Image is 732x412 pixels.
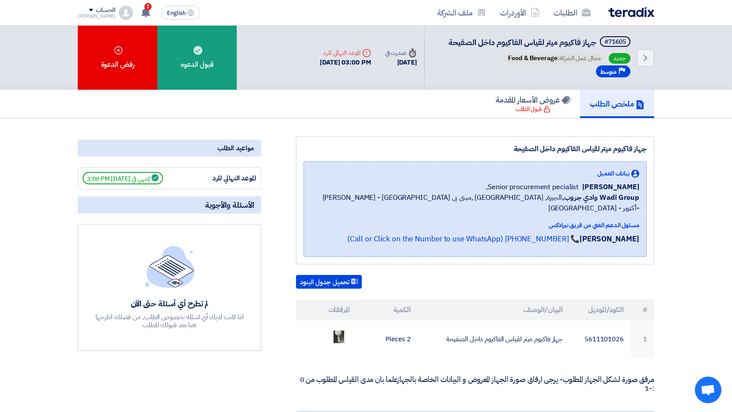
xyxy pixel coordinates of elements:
[448,36,596,48] span: جهاز فاكيوم ميتر لقياس الفاكيوم داخل الصفيحة
[78,26,157,90] div: رفض الدعوة
[580,233,639,244] strong: [PERSON_NAME]
[95,313,245,329] div: اذا كانت لديك أي اسئلة بخصوص الطلب, من فضلك اطرحها هنا بعد قبولك للطلب
[597,169,630,178] span: بيانات العميل
[418,320,570,358] td: جهاز فاكيوم ميتر لقياس الفاكيوم داخل الصفيحة
[157,26,237,90] div: قبول الدعوه
[493,2,546,23] a: الأوردرات
[333,327,345,347] img: vaccummeter_1759142682168.jpeg
[562,192,639,203] b: Wadi Group وادي جروب,
[357,299,418,320] th: الكمية
[190,173,256,183] div: الموعد النهائي للرد
[631,299,654,320] th: #
[504,53,605,64] span: مجال عمل الشركة:
[119,6,133,20] img: profile_test.png
[205,200,254,210] span: الأسئلة والأجوبة
[144,3,152,10] span: 2
[486,90,580,118] a: عروض الأسعار المقدمة قبول الطلب
[486,182,579,192] span: Senior procurement pecialist,
[695,377,721,403] div: Open chat
[385,57,417,68] div: [DATE]
[570,299,631,320] th: الكود/الموديل
[83,172,163,184] span: إنتهي في [DATE] 3:00 PM
[385,48,417,57] div: صدرت في
[604,39,626,45] div: #71605
[167,10,186,16] span: English
[582,182,639,192] span: [PERSON_NAME]
[418,299,570,320] th: البيان/الوصف
[303,144,647,154] div: جهاز فاكيوم ميتر لقياس الفاكيوم داخل الصفيحة
[145,246,194,287] img: empty_state_list.svg
[516,105,550,114] div: قبول الطلب
[311,192,639,214] span: الجيزة, [GEOGRAPHIC_DATA] ,مبنى بى [GEOGRAPHIC_DATA] - [PERSON_NAME] -أكتوبر - [GEOGRAPHIC_DATA]
[78,140,261,156] div: مواعيد الطلب
[580,90,654,118] a: ملخص الطلب
[320,48,371,57] div: الموعد النهائي للرد
[96,7,115,14] div: الحساب
[161,6,200,20] button: English
[546,2,598,23] a: الطلبات
[631,320,654,358] td: 1
[296,275,362,289] button: تحميل جدول البنود
[347,233,580,244] a: 📞 [PHONE_NUMBER] (Call or Click on the Number to use WhatsApp)
[320,57,371,68] div: [DATE] 03:00 PM
[508,53,558,63] span: Food & Beverage
[296,375,654,393] p: مرفق صورة لشكل الجهاز المطلوب- يرجى ارفاق صورة الجهاز المعروض و البيانات الخاصة بالجهازعلما بان م...
[608,7,654,17] img: Teradix logo
[496,95,570,105] h5: عروض الأسعار المقدمة
[357,320,418,358] td: 2 Pieces
[570,320,631,358] td: 5611101026
[600,68,617,76] span: متوسط
[590,99,645,109] h5: ملخص الطلب
[609,53,630,64] span: جديد
[448,36,632,49] h5: جهاز فاكيوم ميتر لقياس الفاكيوم داخل الصفيحة
[430,2,493,23] a: ملف الشركة
[311,221,639,230] div: مسئول الدعم الفني من فريق تيرادكس
[95,298,245,309] div: لم تطرح أي أسئلة حتى الآن
[78,14,115,19] div: [PERSON_NAME]
[296,299,357,320] th: المرفقات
